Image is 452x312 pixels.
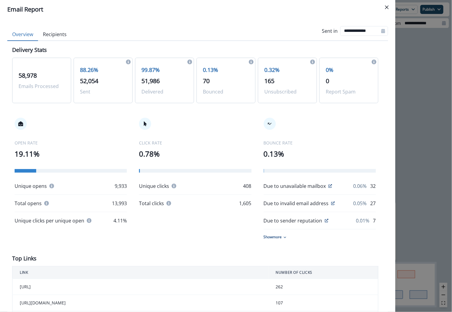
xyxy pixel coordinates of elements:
[264,148,376,159] p: 0.13%
[326,77,329,85] span: 0
[322,27,338,35] p: Sent in
[239,200,252,207] p: 1,605
[264,217,322,224] p: Due to sender reputation
[326,66,372,74] p: 0%
[12,46,47,54] p: Delivery Stats
[115,182,127,190] p: 9,933
[264,182,326,190] p: Due to unavailable mailbox
[12,295,269,311] td: [URL][DOMAIN_NAME]
[203,77,210,85] span: 70
[80,77,98,85] span: 52,054
[113,217,127,224] p: 4.11%
[356,217,370,224] p: 0.01%
[7,28,38,41] button: Overview
[370,182,376,190] p: 32
[269,279,378,295] td: 262
[19,83,65,90] p: Emails Processed
[264,200,329,207] p: Due to invalid email address
[19,71,37,80] span: 58,978
[7,5,388,14] div: Email Report
[382,2,392,12] button: Close
[353,182,367,190] p: 0.06%
[264,234,282,240] p: Show more
[80,66,126,74] p: 88.26%
[141,66,188,74] p: 99.87%
[12,254,37,263] p: Top Links
[12,266,269,279] th: LINK
[353,200,367,207] p: 0.05%
[264,77,274,85] span: 165
[139,148,251,159] p: 0.78%
[203,88,249,95] p: Bounced
[269,295,378,311] td: 107
[203,66,249,74] p: 0.13%
[139,182,169,190] p: Unique clicks
[139,140,251,146] p: CLICK RATE
[269,266,378,279] th: NUMBER OF CLICKS
[15,200,42,207] p: Total opens
[373,217,376,224] p: 7
[370,200,376,207] p: 27
[141,88,188,95] p: Delivered
[243,182,252,190] p: 408
[15,217,84,224] p: Unique clicks per unique open
[264,140,376,146] p: BOUNCE RATE
[264,66,311,74] p: 0.32%
[80,88,126,95] p: Sent
[15,182,47,190] p: Unique opens
[326,88,372,95] p: Report Spam
[139,200,164,207] p: Total clicks
[15,148,127,159] p: 19.11%
[141,77,160,85] span: 51,986
[264,88,311,95] p: Unsubscribed
[38,28,71,41] button: Recipients
[12,279,269,295] td: [URL]
[112,200,127,207] p: 13,993
[15,140,127,146] p: OPEN RATE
